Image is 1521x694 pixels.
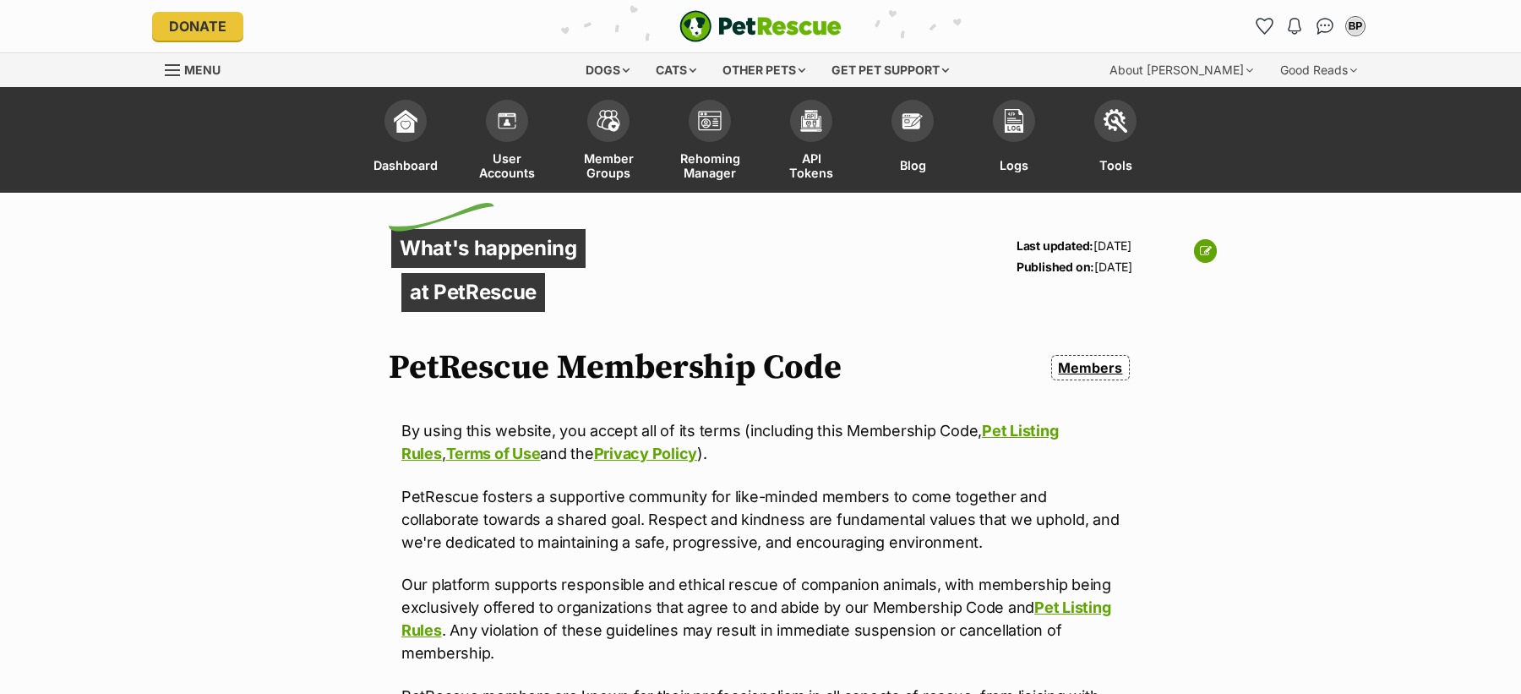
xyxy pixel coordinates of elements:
[1017,238,1093,253] strong: Last updated:
[862,91,963,193] a: Blog
[1017,235,1132,256] p: [DATE]
[659,91,760,193] a: Rehoming Manager
[401,573,1120,664] p: Our platform supports responsible and ethical rescue of companion animals, with membership being ...
[373,150,438,180] span: Dashboard
[558,91,659,193] a: Member Groups
[1017,256,1132,277] p: [DATE]
[1002,109,1026,133] img: logs-icon-5bf4c29380941ae54b88474b1138927238aebebbc450bc62c8517511492d5a22.svg
[1065,91,1166,193] a: Tools
[394,109,417,133] img: dashboard-icon-eb2f2d2d3e046f16d808141f083e7271f6b2e854fb5c12c21221c1fb7104beca.svg
[401,273,545,312] p: at PetRescue
[184,63,221,77] span: Menu
[389,348,842,387] h1: PetRescue Membership Code
[165,53,232,84] a: Menu
[579,150,638,180] span: Member Groups
[401,485,1120,554] p: PetRescue fosters a supportive community for like-minded members to come together and collaborate...
[1347,18,1364,35] div: BP
[389,203,494,232] img: decorative flick
[901,109,924,133] img: blogs-icon-e71fceff818bbaa76155c998696f2ea9b8fc06abc828b24f45ee82a475c2fd99.svg
[1311,13,1338,40] a: Conversations
[1342,13,1369,40] button: My account
[820,53,961,87] div: Get pet support
[1288,18,1301,35] img: notifications-46538b983faf8c2785f20acdc204bb7945ddae34d4c08c2a6579f10ce5e182be.svg
[711,53,817,87] div: Other pets
[1017,260,1094,274] strong: Published on:
[355,91,456,193] a: Dashboard
[152,12,243,41] a: Donate
[477,150,537,180] span: User Accounts
[401,419,1120,465] p: By using this website, you accept all of its terms (including this Membership Code, , and the ).
[782,150,841,180] span: API Tokens
[760,91,862,193] a: API Tokens
[1317,18,1334,35] img: chat-41dd97257d64d25036548639549fe6c8038ab92f7586957e7f3b1b290dea8141.svg
[1268,53,1369,87] div: Good Reads
[900,150,926,180] span: Blog
[799,109,823,133] img: api-icon-849e3a9e6f871e3acf1f60245d25b4cd0aad652aa5f5372336901a6a67317bd8.svg
[495,109,519,133] img: members-icon-d6bcda0bfb97e5ba05b48644448dc2971f67d37433e5abca221da40c41542bd5.svg
[1281,13,1308,40] button: Notifications
[574,53,641,87] div: Dogs
[1251,13,1369,40] ul: Account quick links
[1098,53,1265,87] div: About [PERSON_NAME]
[597,110,620,132] img: team-members-icon-5396bd8760b3fe7c0b43da4ab00e1e3bb1a5d9ba89233759b79545d2d3fc5d0d.svg
[456,91,558,193] a: User Accounts
[644,53,708,87] div: Cats
[679,10,842,42] img: logo-e224e6f780fb5917bec1dbf3a21bbac754714ae5b6737aabdf751b685950b380.svg
[1051,355,1130,380] a: Members
[679,10,842,42] a: PetRescue
[391,229,586,268] p: What's happening
[1251,13,1278,40] a: Favourites
[1104,109,1127,133] img: tools-icon-677f8b7d46040df57c17cb185196fc8e01b2b03676c49af7ba82c462532e62ee.svg
[698,111,722,131] img: group-profile-icon-3fa3cf56718a62981997c0bc7e787c4b2cf8bcc04b72c1350f741eb67cf2f40e.svg
[680,150,740,180] span: Rehoming Manager
[1099,150,1132,180] span: Tools
[446,445,541,462] a: Terms of Use
[963,91,1065,193] a: Logs
[594,445,697,462] a: Privacy Policy
[1000,150,1028,180] span: Logs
